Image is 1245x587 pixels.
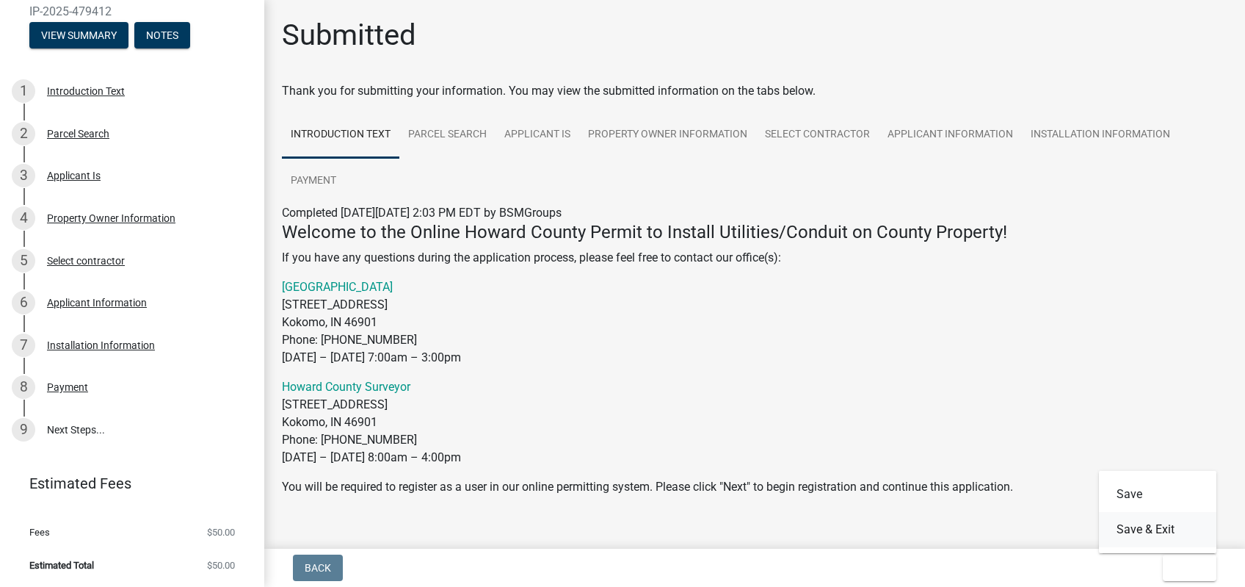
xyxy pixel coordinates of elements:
span: Fees [29,527,50,537]
div: Installation Information [47,340,155,350]
span: $50.00 [207,561,235,570]
p: You will be required to register as a user in our online permitting system. Please click "Next" t... [282,478,1227,496]
a: Howard County Surveyor [282,380,410,394]
button: View Summary [29,22,128,48]
p: [STREET_ADDRESS] Kokomo, IN 46901 Phone: [PHONE_NUMBER] [DATE] – [DATE] 8:00am – 4:00pm [282,378,1227,467]
button: Save [1099,477,1216,512]
div: Applicant Information [47,298,147,308]
div: Parcel Search [47,129,109,139]
p: [STREET_ADDRESS] Kokomo, IN 46901 Phone: [PHONE_NUMBER] [DATE] – [DATE] 7:00am – 3:00pm [282,278,1227,367]
div: 9 [12,418,35,442]
a: Installation Information [1022,112,1179,159]
span: IP-2025-479412 [29,4,235,18]
span: Back [305,562,331,574]
div: 2 [12,122,35,145]
a: Select contractor [756,112,879,159]
a: Introduction Text [282,112,399,159]
div: 8 [12,375,35,399]
div: 1 [12,79,35,103]
div: Exit [1099,471,1216,553]
h1: Submitted [282,18,416,53]
wm-modal-confirm: Notes [134,31,190,43]
div: 4 [12,206,35,230]
button: Exit [1163,555,1216,581]
div: 6 [12,291,35,314]
wm-modal-confirm: Summary [29,31,128,43]
h4: Welcome to the Online Howard County Permit to Install Utilities/Conduit on County Property! [282,222,1227,243]
a: Property Owner Information [579,112,756,159]
a: [GEOGRAPHIC_DATA] [282,280,393,294]
a: Applicant Information [879,112,1022,159]
span: Exit [1175,562,1196,574]
div: Applicant Is [47,170,101,181]
div: 5 [12,249,35,273]
div: Select contractor [47,256,125,266]
div: Payment [47,382,88,392]
button: Back [293,555,343,581]
div: Introduction Text [47,86,125,96]
p: If you have any questions during the application process, please feel free to contact our office(s): [282,249,1227,267]
button: Notes [134,22,190,48]
div: Property Owner Information [47,213,175,223]
a: Payment [282,158,345,205]
div: Thank you for submitting your information. You may view the submitted information on the tabs below. [282,82,1227,100]
div: 3 [12,164,35,187]
a: Estimated Fees [12,469,241,498]
span: $50.00 [207,527,235,537]
span: Estimated Total [29,561,94,570]
button: Save & Exit [1099,512,1216,547]
span: Completed [DATE][DATE] 2:03 PM EDT by BSMGroups [282,206,562,220]
a: Applicant Is [496,112,579,159]
div: 7 [12,334,35,357]
a: Parcel Search [399,112,496,159]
